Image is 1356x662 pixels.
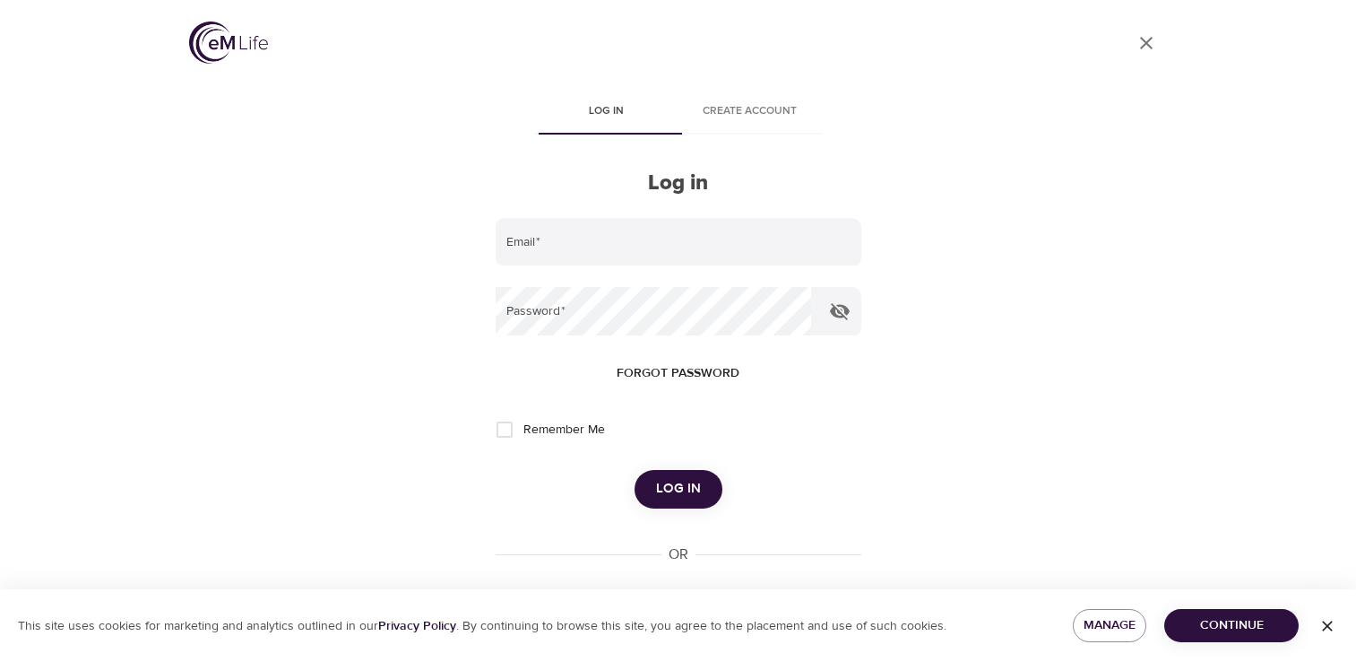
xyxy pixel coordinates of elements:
[1087,614,1133,637] span: Manage
[689,102,811,121] span: Create account
[523,421,605,440] span: Remember Me
[378,618,456,634] a: Privacy Policy
[496,91,861,135] div: disabled tabs example
[1179,614,1284,637] span: Continue
[1073,609,1147,642] button: Manage
[1164,609,1299,642] button: Continue
[546,102,668,121] span: Log in
[496,170,861,196] h2: Log in
[609,357,747,390] button: Forgot password
[635,470,722,508] button: Log in
[661,544,695,565] div: OR
[1125,22,1168,65] a: close
[189,22,268,64] img: logo
[656,477,701,501] span: Log in
[617,362,739,385] span: Forgot password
